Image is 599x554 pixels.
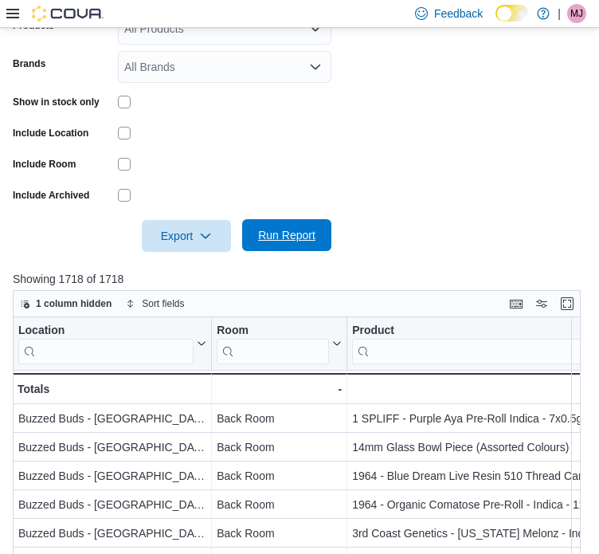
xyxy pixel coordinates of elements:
button: Keyboard shortcuts [507,294,526,313]
button: Export [142,220,231,252]
div: Location [18,323,194,338]
div: Totals [18,379,206,399]
button: Location [18,323,206,363]
span: Run Report [258,227,315,243]
input: Dark Mode [495,5,529,22]
button: Sort fields [119,294,190,313]
label: Show in stock only [13,96,100,108]
div: Buzzed Buds - [GEOGRAPHIC_DATA] [18,438,206,457]
div: Location [18,323,194,363]
div: Back Room [217,495,342,514]
span: Feedback [434,6,483,22]
button: Room [217,323,342,363]
span: 1 column hidden [36,297,112,310]
span: Export [151,220,221,252]
div: Back Room [217,438,342,457]
button: Open list of options [309,61,322,73]
div: Back Room [217,409,342,428]
label: Include Archived [13,189,89,202]
label: Include Location [13,127,88,139]
button: Run Report [242,219,331,251]
p: | [558,4,561,23]
label: Include Room [13,158,76,171]
button: Enter fullscreen [558,294,577,313]
img: Cova [32,6,104,22]
div: Room [217,323,329,338]
p: Showing 1718 of 1718 [13,271,586,287]
button: 1 column hidden [14,294,118,313]
div: Buzzed Buds - [GEOGRAPHIC_DATA] [18,409,206,428]
div: Maggie Jerstad [567,4,586,23]
span: Sort fields [142,297,184,310]
div: Room [217,323,329,363]
button: Display options [532,294,551,313]
span: MJ [570,4,583,23]
div: Buzzed Buds - [GEOGRAPHIC_DATA] [18,524,206,543]
button: Open list of options [309,22,322,35]
div: Buzzed Buds - [GEOGRAPHIC_DATA] [18,495,206,514]
div: Buzzed Buds - [GEOGRAPHIC_DATA] [18,466,206,485]
div: - [217,379,342,399]
div: Back Room [217,524,342,543]
label: Brands [13,57,45,70]
div: Back Room [217,466,342,485]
